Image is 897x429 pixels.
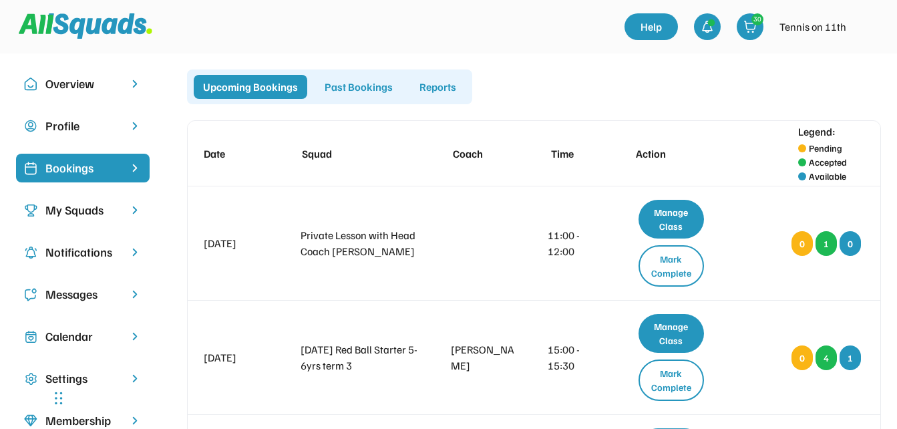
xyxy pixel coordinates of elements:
[128,162,142,174] img: chevron-right%20copy%203.svg
[752,14,763,24] div: 30
[453,146,519,162] div: Coach
[128,288,142,301] img: chevron-right.svg
[701,20,714,33] img: bell-03%20%281%29.svg
[128,330,142,343] img: chevron-right.svg
[639,314,705,353] div: Manage Class
[816,345,837,370] div: 4
[128,414,142,427] img: chevron-right.svg
[798,124,836,140] div: Legend:
[24,330,37,343] img: Icon%20copy%207.svg
[45,159,120,177] div: Bookings
[24,78,37,91] img: Icon%20copy%2010.svg
[791,345,813,370] div: 0
[128,120,142,132] img: chevron-right.svg
[45,75,120,93] div: Overview
[551,146,604,162] div: Time
[301,227,419,259] div: Private Lesson with Head Coach [PERSON_NAME]
[24,204,37,217] img: Icon%20copy%203.svg
[636,146,715,162] div: Action
[743,20,757,33] img: shopping-cart-01%20%281%29.svg
[315,75,402,99] div: Past Bookings
[24,162,37,175] img: Icon%20%2819%29.svg
[45,243,120,261] div: Notifications
[24,246,37,259] img: Icon%20copy%204.svg
[45,285,120,303] div: Messages
[816,231,837,256] div: 1
[548,227,600,259] div: 11:00 - 12:00
[809,141,842,155] div: Pending
[19,13,152,39] img: Squad%20Logo.svg
[302,146,421,162] div: Squad
[204,349,270,366] div: [DATE]
[45,117,120,135] div: Profile
[45,370,120,388] div: Settings
[128,204,142,217] img: chevron-right.svg
[840,345,861,370] div: 1
[779,19,846,35] div: Tennis on 11th
[791,231,813,256] div: 0
[840,231,861,256] div: 0
[639,360,705,401] div: Mark Complete
[194,75,307,99] div: Upcoming Bookings
[128,372,142,385] img: chevron-right.svg
[624,13,678,40] a: Help
[45,327,120,345] div: Calendar
[548,341,600,374] div: 15:00 - 15:30
[301,341,419,374] div: [DATE] Red Ball Starter 5-6yrs term 3
[639,200,705,239] div: Manage Class
[809,155,847,169] div: Accepted
[45,201,120,219] div: My Squads
[809,169,846,183] div: Available
[204,235,270,251] div: [DATE]
[24,288,37,301] img: Icon%20copy%205.svg
[128,78,142,90] img: chevron-right.svg
[128,246,142,259] img: chevron-right.svg
[451,341,517,374] div: [PERSON_NAME]
[204,146,270,162] div: Date
[854,13,881,40] img: IMG_2979.png
[410,75,466,99] div: Reports
[24,120,37,133] img: user-circle.svg
[639,245,705,287] div: Mark Complete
